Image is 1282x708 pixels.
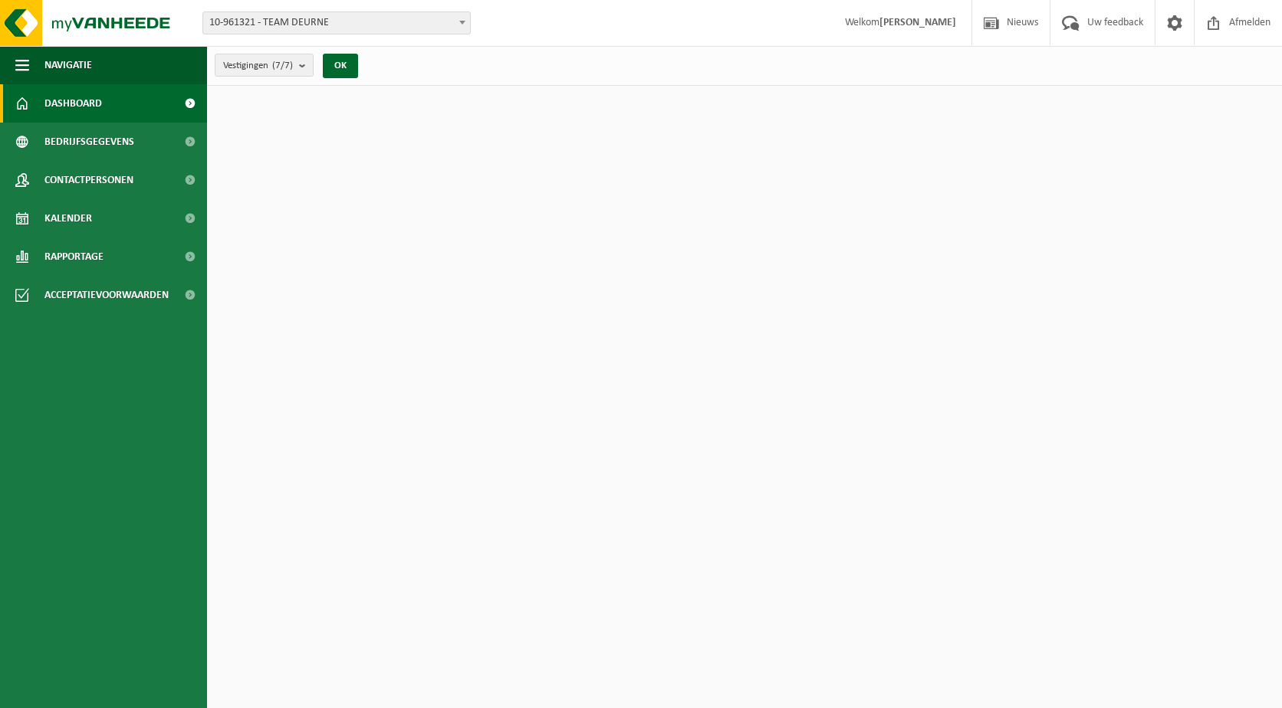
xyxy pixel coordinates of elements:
[879,17,956,28] strong: [PERSON_NAME]
[202,11,471,34] span: 10-961321 - TEAM DEURNE
[44,123,134,161] span: Bedrijfsgegevens
[272,61,293,70] count: (7/7)
[203,12,470,34] span: 10-961321 - TEAM DEURNE
[44,199,92,238] span: Kalender
[44,238,104,276] span: Rapportage
[323,54,358,78] button: OK
[215,54,314,77] button: Vestigingen(7/7)
[44,161,133,199] span: Contactpersonen
[223,54,293,77] span: Vestigingen
[44,46,92,84] span: Navigatie
[44,276,169,314] span: Acceptatievoorwaarden
[44,84,102,123] span: Dashboard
